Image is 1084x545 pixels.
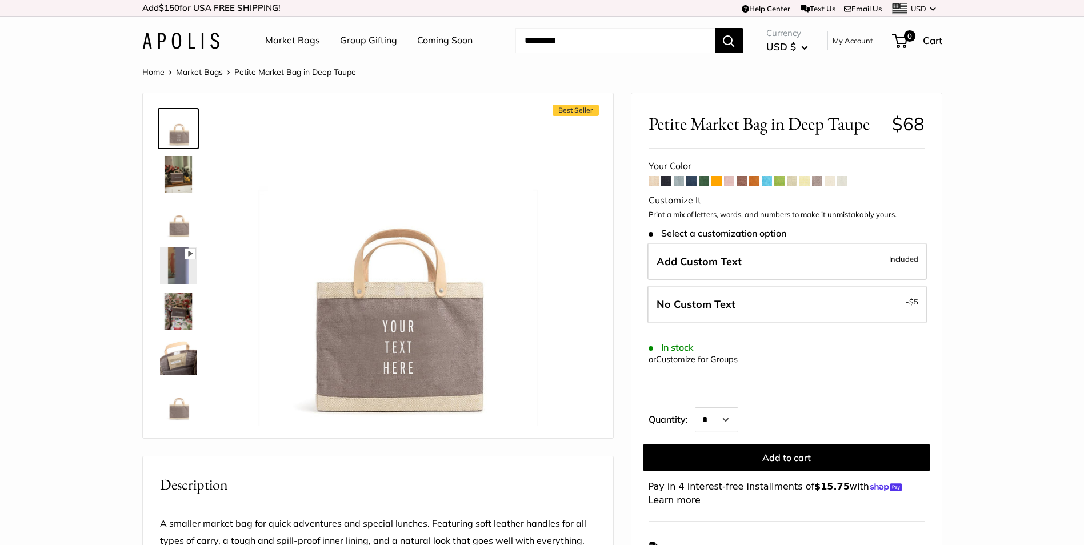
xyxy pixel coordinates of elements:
a: Petite Market Bag in Deep Taupe [158,199,199,241]
a: Petite Market Bag in Deep Taupe [158,154,199,195]
a: Market Bags [265,32,320,49]
button: Search [715,28,743,53]
a: Home [142,67,165,77]
img: Petite Market Bag in Deep Taupe [160,247,197,284]
nav: Breadcrumb [142,65,356,79]
img: Petite Market Bag in Deep Taupe [160,110,197,147]
img: Petite Market Bag in Deep Taupe [160,202,197,238]
button: USD $ [766,38,808,56]
span: Cart [923,34,942,46]
label: Leave Blank [647,286,927,323]
button: Add to cart [643,444,930,471]
a: Petite Market Bag in Deep Taupe [158,336,199,378]
span: - [906,295,918,308]
input: Search... [515,28,715,53]
a: My Account [833,34,873,47]
p: Print a mix of letters, words, and numbers to make it unmistakably yours. [649,209,925,221]
span: USD [911,4,926,13]
span: Included [889,252,918,266]
span: Select a customization option [649,228,786,239]
a: Help Center [742,4,790,13]
img: Petite Market Bag in Deep Taupe [234,110,550,426]
span: Currency [766,25,808,41]
span: No Custom Text [657,298,735,311]
a: Petite Market Bag in Deep Taupe [158,382,199,423]
label: Quantity: [649,404,695,432]
a: Coming Soon [417,32,473,49]
a: Petite Market Bag in Deep Taupe [158,108,199,149]
a: Petite Market Bag in Deep Taupe [158,245,199,286]
div: or [649,352,738,367]
span: Petite Market Bag in Deep Taupe [234,67,356,77]
img: Apolis [142,33,219,49]
a: Email Us [844,4,882,13]
label: Add Custom Text [647,243,927,280]
span: In stock [649,342,694,353]
span: USD $ [766,41,796,53]
img: Petite Market Bag in Deep Taupe [160,384,197,421]
a: 0 Cart [893,31,942,50]
div: Customize It [649,192,925,209]
span: Add Custom Text [657,255,742,268]
div: Your Color [649,158,925,175]
span: 0 [903,30,915,42]
a: Text Us [801,4,835,13]
span: $68 [892,113,925,135]
span: $150 [159,2,179,13]
img: Petite Market Bag in Deep Taupe [160,156,197,193]
a: Market Bags [176,67,223,77]
span: Best Seller [553,105,599,116]
span: $5 [909,297,918,306]
a: Customize for Groups [656,354,738,364]
img: Petite Market Bag in Deep Taupe [160,339,197,375]
h2: Description [160,474,596,496]
a: Group Gifting [340,32,397,49]
img: Petite Market Bag in Deep Taupe [160,293,197,330]
a: Petite Market Bag in Deep Taupe [158,291,199,332]
span: Petite Market Bag in Deep Taupe [649,113,883,134]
